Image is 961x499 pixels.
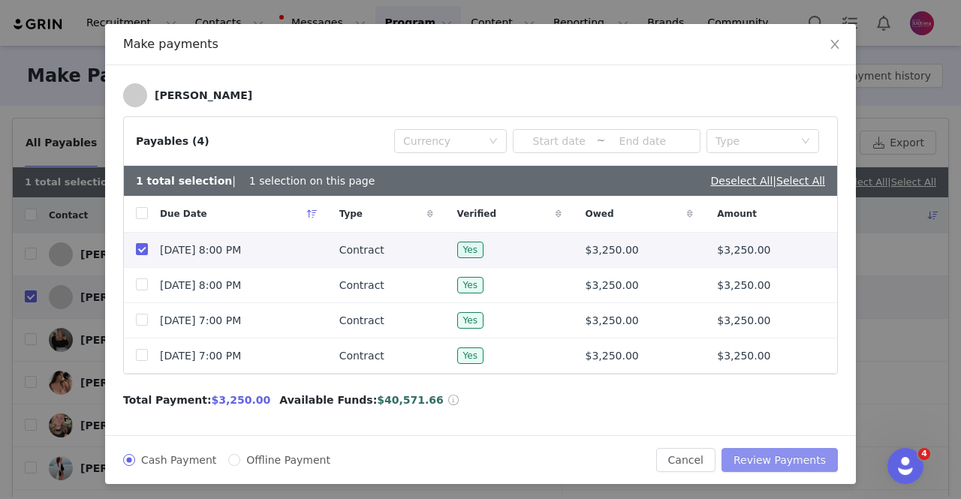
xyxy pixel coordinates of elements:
span: Contract [339,348,384,364]
span: Verified [457,207,496,221]
span: $3,250.00 [717,278,770,293]
span: Due Date [160,207,207,221]
span: $3,250.00 [586,278,639,293]
span: Total Payment: [123,392,212,408]
i: icon: down [489,137,498,147]
span: Yes [457,347,484,364]
span: $3,250.00 [586,313,639,329]
button: Review Payments [722,448,838,472]
span: [DATE] 8:00 PM [160,242,241,258]
span: [DATE] 7:00 PM [160,313,241,329]
span: Yes [457,242,484,258]
div: Currency [403,134,481,149]
span: Type [339,207,363,221]
div: Make payments [123,36,838,53]
span: $3,250.00 [717,313,770,329]
input: End date [605,133,679,149]
div: [PERSON_NAME] [155,89,252,101]
div: | 1 selection on this page [136,173,375,189]
span: 4 [918,448,930,460]
span: Contract [339,313,384,329]
span: Contract [339,278,384,293]
span: Amount [717,207,757,221]
button: Close [814,24,856,66]
span: [DATE] 8:00 PM [160,278,241,293]
span: $3,250.00 [717,242,770,258]
span: $3,250.00 [717,348,770,364]
b: 1 total selection [136,175,232,187]
a: Deselect All [710,175,773,187]
span: Owed [586,207,614,221]
span: $3,250.00 [586,242,639,258]
div: Type [715,134,794,149]
a: [PERSON_NAME] [123,83,252,107]
i: icon: down [801,137,810,147]
span: $40,571.66 [377,394,444,406]
span: [DATE] 7:00 PM [160,348,241,364]
span: Yes [457,277,484,293]
div: Payables (4) [136,134,209,149]
span: Cash Payment [135,454,222,466]
span: Offline Payment [240,454,336,466]
span: Contract [339,242,384,258]
iframe: Intercom live chat [887,448,923,484]
span: Available Funds: [279,392,377,408]
input: Start date [522,133,596,149]
a: Select All [776,175,825,187]
button: Cancel [656,448,715,472]
article: Payables [123,116,838,374]
span: | [773,175,825,187]
span: $3,250.00 [586,348,639,364]
i: icon: close [829,38,841,50]
span: $3,250.00 [212,394,271,406]
span: Yes [457,312,484,329]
